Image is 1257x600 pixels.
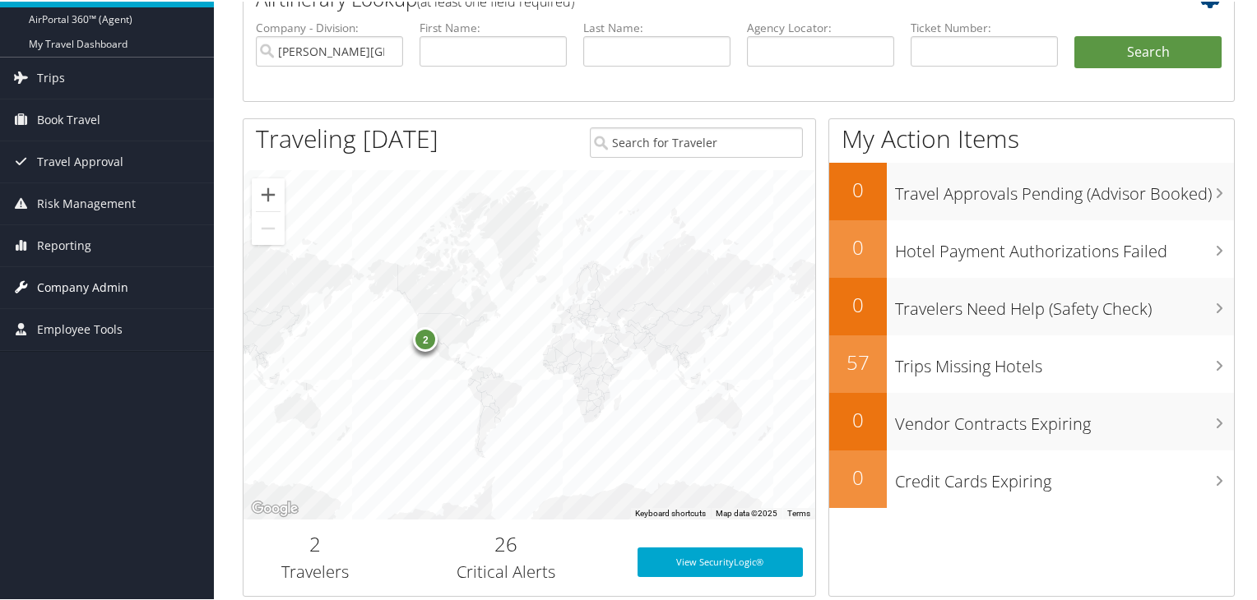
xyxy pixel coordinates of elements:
[829,334,1234,391] a: 57Trips Missing Hotels
[256,559,374,582] h3: Travelers
[829,289,887,317] h2: 0
[829,449,1234,506] a: 0Credit Cards Expiring
[37,307,123,348] span: Employee Tools
[413,325,438,349] div: 2
[252,177,285,210] button: Zoom in
[37,56,65,97] span: Trips
[829,174,887,202] h2: 0
[829,120,1234,155] h1: My Action Items
[747,18,894,35] label: Agency Locator:
[829,462,887,490] h2: 0
[829,161,1234,219] a: 0Travel Approvals Pending (Advisor Booked)
[895,345,1234,376] h3: Trips Missing Hotels
[895,173,1234,204] h3: Travel Approvals Pending (Advisor Booked)
[638,546,804,575] a: View SecurityLogic®
[829,276,1234,334] a: 0Travelers Need Help (Safety Check)
[37,140,123,181] span: Travel Approval
[256,18,403,35] label: Company - Division:
[399,528,613,556] h2: 26
[829,219,1234,276] a: 0Hotel Payment Authorizations Failed
[37,98,100,139] span: Book Travel
[635,506,706,518] button: Keyboard shortcuts
[256,120,438,155] h1: Traveling [DATE]
[829,347,887,375] h2: 57
[829,391,1234,449] a: 0Vendor Contracts Expiring
[248,496,302,518] a: Open this area in Google Maps (opens a new window)
[716,507,777,516] span: Map data ©2025
[583,18,731,35] label: Last Name:
[37,224,91,265] span: Reporting
[37,182,136,223] span: Risk Management
[399,559,613,582] h3: Critical Alerts
[829,404,887,432] h2: 0
[895,403,1234,434] h3: Vendor Contracts Expiring
[787,507,810,516] a: Terms (opens in new tab)
[590,126,804,156] input: Search for Traveler
[895,460,1234,492] h3: Credit Cards Expiring
[248,496,302,518] img: Google
[37,265,128,307] span: Company Admin
[420,18,567,35] label: First Name:
[829,232,887,260] h2: 0
[252,210,285,243] button: Zoom out
[911,18,1058,35] label: Ticket Number:
[895,288,1234,319] h3: Travelers Need Help (Safety Check)
[1074,35,1222,67] button: Search
[256,528,374,556] h2: 2
[895,230,1234,261] h3: Hotel Payment Authorizations Failed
